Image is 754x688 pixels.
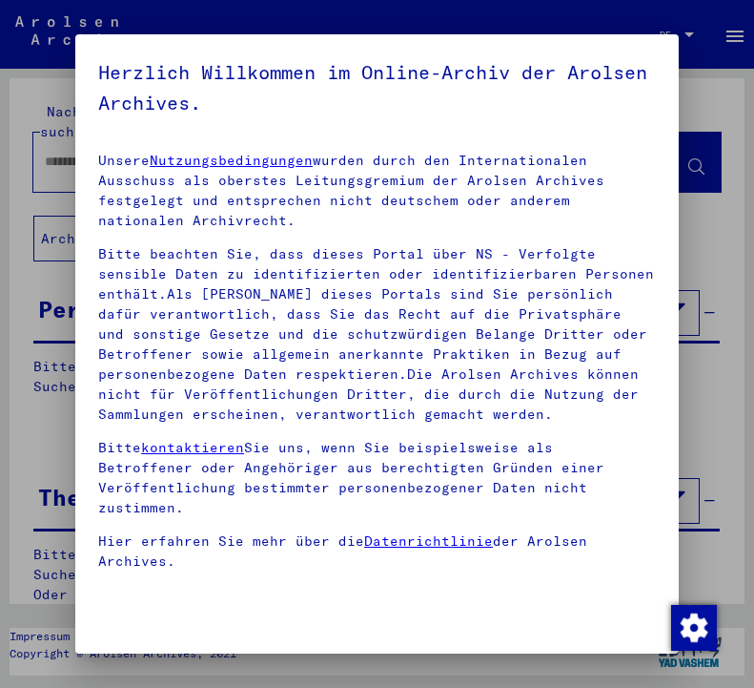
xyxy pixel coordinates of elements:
[141,439,244,456] a: kontaktieren
[98,151,656,231] p: Unsere wurden durch den Internationalen Ausschuss als oberstes Leitungsgremium der Arolsen Archiv...
[671,605,717,651] img: Zustimmung ändern
[98,532,656,572] p: Hier erfahren Sie mehr über die der Arolsen Archives.
[364,532,493,550] a: Datenrichtlinie
[98,438,656,518] p: Bitte Sie uns, wenn Sie beispielsweise als Betroffener oder Angehöriger aus berechtigten Gründen ...
[98,57,656,118] h5: Herzlich Willkommen im Online-Archiv der Arolsen Archives.
[670,604,716,650] div: Zustimmung ändern
[98,244,656,425] p: Bitte beachten Sie, dass dieses Portal über NS - Verfolgte sensible Daten zu identifizierten oder...
[150,152,313,169] a: Nutzungsbedingungen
